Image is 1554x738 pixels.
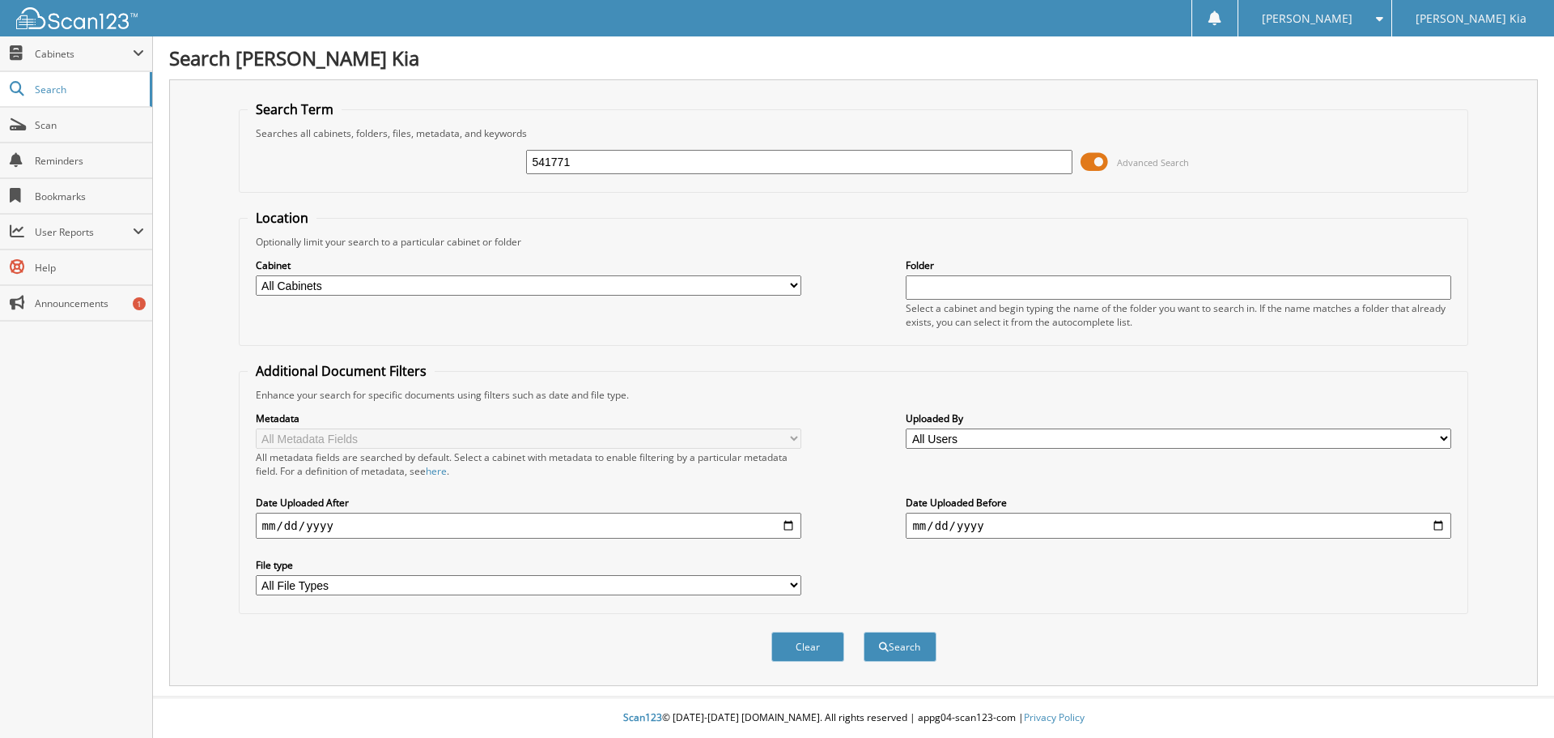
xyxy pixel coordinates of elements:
legend: Location [248,209,316,227]
span: Announcements [35,296,144,310]
legend: Additional Document Filters [248,362,435,380]
a: here [426,464,447,478]
label: Uploaded By [906,412,1451,425]
div: 1 [133,297,146,310]
a: Privacy Policy [1024,710,1085,724]
span: Reminders [35,154,144,168]
div: Searches all cabinets, folders, files, metadata, and keywords [248,126,1460,140]
img: scan123-logo-white.svg [16,7,138,29]
span: Advanced Search [1117,156,1189,169]
input: start [256,513,801,539]
span: [PERSON_NAME] Kia [1416,14,1526,23]
div: © [DATE]-[DATE] [DOMAIN_NAME]. All rights reserved | appg04-scan123-com | [153,698,1554,738]
span: Scan123 [623,710,662,724]
span: Cabinets [35,47,133,61]
button: Search [864,632,936,662]
span: User Reports [35,225,133,239]
span: Search [35,83,142,96]
label: Folder [906,258,1451,272]
button: Clear [771,632,844,662]
label: Date Uploaded Before [906,496,1451,510]
label: Metadata [256,412,801,425]
span: [PERSON_NAME] [1262,14,1352,23]
span: Scan [35,118,144,132]
div: All metadata fields are searched by default. Select a cabinet with metadata to enable filtering b... [256,450,801,478]
legend: Search Term [248,100,342,118]
span: Help [35,261,144,275]
span: Bookmarks [35,190,144,203]
div: Select a cabinet and begin typing the name of the folder you want to search in. If the name match... [906,301,1451,329]
div: Optionally limit your search to a particular cabinet or folder [248,235,1460,249]
h1: Search [PERSON_NAME] Kia [169,45,1538,71]
label: File type [256,558,801,572]
input: end [906,513,1451,539]
label: Date Uploaded After [256,496,801,510]
label: Cabinet [256,258,801,272]
div: Enhance your search for specific documents using filters such as date and file type. [248,388,1460,402]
